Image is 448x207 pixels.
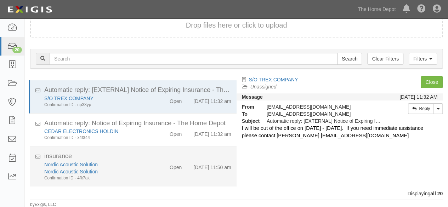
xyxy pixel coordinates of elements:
input: Search [50,53,338,65]
div: Automatic reply: Notice of Expiring Insurance - The Home Depot [44,119,231,128]
div: 20 [12,47,22,53]
a: Clear Filters [367,53,403,65]
div: I will be out of the office on [DATE] - [DATE]. If you need immediate assistance please contact [... [242,125,438,139]
strong: Message [242,94,263,100]
div: Displaying [25,190,448,197]
b: all 20 [430,191,443,196]
a: Close [421,76,443,88]
div: [EMAIL_ADDRESS][DOMAIN_NAME] [261,103,386,110]
strong: Subject [237,117,261,125]
a: Unassigned [250,84,277,90]
a: Nordic Acoustic Solution [44,162,98,167]
div: party-f3jeh9@sbainsurance.homedepot.com [261,110,386,117]
div: Automatic reply: [EXTERNAL] Notice of Expiring Insurance - The Home Depot [261,117,386,125]
a: CEDAR ELECTRONICS HOLDIN [44,128,118,134]
a: S/O TREX COMPANY [249,77,298,82]
div: Confirmation ID - 4fk7ak [44,175,149,181]
a: Nordic Acoustic Solution [44,169,98,174]
div: Confirmation ID - np33yp [44,102,149,108]
div: Open [170,95,182,105]
a: The Home Depot [354,2,399,16]
button: Drop files here or click to upload [186,20,287,30]
strong: To [237,110,261,117]
strong: From [237,103,261,110]
div: Confirmation ID - x4f344 [44,135,149,141]
i: Help Center - Complianz [417,5,426,13]
div: Open [170,161,182,171]
div: [DATE] 11:32 AM [399,93,437,100]
a: Reply [408,103,434,114]
a: Exigis, LLC [35,202,56,207]
div: insurance [44,152,231,161]
div: Automatic reply: [EXTERNAL] Notice of Expiring Insurance - The Home Depot [44,86,231,95]
img: logo-5460c22ac91f19d4615b14bd174203de0afe785f0fc80cf4dbbc73dc1793850b.png [5,3,54,16]
div: [DATE] 11:32 am [193,128,231,138]
a: Filters [409,53,437,65]
a: S/O TREX COMPANY [44,96,93,101]
div: [DATE] 11:32 am [193,95,231,105]
input: Search [337,53,362,65]
div: [DATE] 11:50 am [193,161,231,171]
div: Open [170,128,182,138]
